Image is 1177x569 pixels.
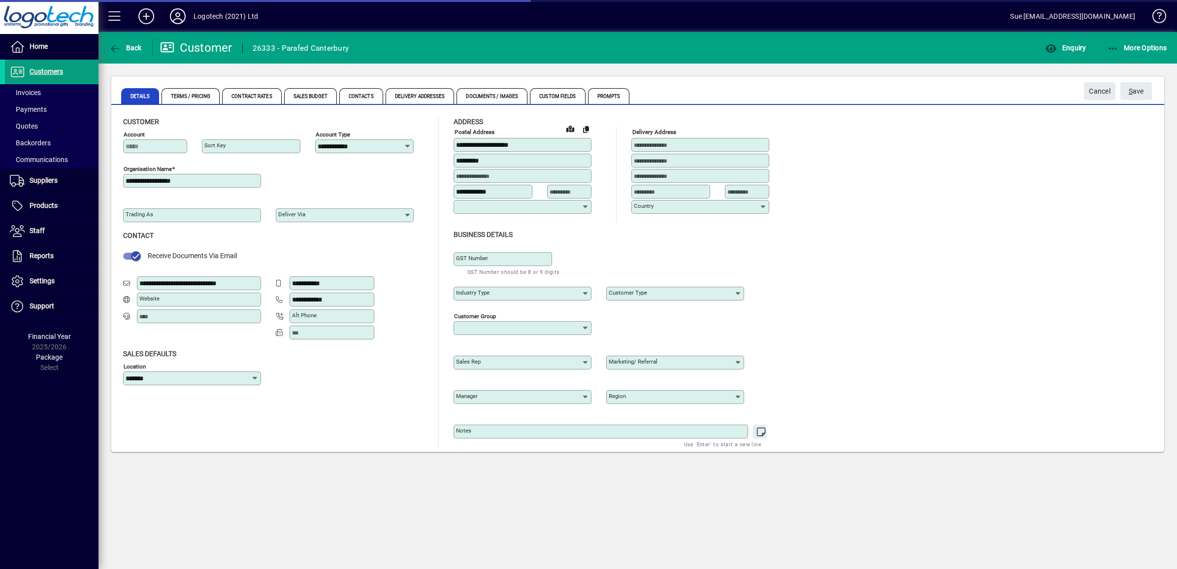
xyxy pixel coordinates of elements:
a: Home [5,34,98,59]
mat-label: Sales rep [456,358,481,365]
span: Contact [123,232,154,239]
mat-label: Notes [456,427,471,434]
button: Back [106,39,144,57]
mat-label: Trading as [126,211,153,218]
a: Knowledge Base [1145,2,1165,34]
a: Staff [5,219,98,243]
span: Sales defaults [123,350,176,358]
a: Settings [5,269,98,294]
a: Communications [5,151,98,168]
span: Communications [10,156,68,164]
mat-label: Sort key [204,142,226,149]
span: Documents / Images [457,88,527,104]
mat-label: Customer group [454,312,496,319]
span: Invoices [10,89,41,97]
div: Sue [EMAIL_ADDRESS][DOMAIN_NAME] [1010,8,1135,24]
span: Prompts [588,88,630,104]
span: Home [30,42,48,50]
app-page-header-button: Back [98,39,153,57]
mat-label: Region [609,393,626,400]
span: Backorders [10,139,51,147]
a: Payments [5,101,98,118]
span: Address [454,118,483,126]
a: Suppliers [5,168,98,193]
button: Copy to Delivery address [578,121,594,137]
div: Logotech (2021) Ltd [194,8,258,24]
mat-label: Industry type [456,289,490,296]
mat-label: Location [124,363,146,369]
a: Reports [5,244,98,268]
span: Cancel [1089,83,1111,100]
span: Reports [30,252,54,260]
span: Custom Fields [530,88,585,104]
mat-label: Organisation name [124,166,172,172]
span: Staff [30,227,45,234]
button: More Options [1105,39,1170,57]
span: Support [30,302,54,310]
mat-label: Alt Phone [292,312,317,319]
a: Invoices [5,84,98,101]
span: ave [1129,83,1144,100]
mat-label: Account Type [316,131,350,138]
span: Customer [123,118,159,126]
button: Add [131,7,162,25]
button: Save [1120,82,1152,100]
span: Sales Budget [284,88,337,104]
mat-hint: GST Number should be 8 or 9 digits [467,266,560,277]
mat-label: Deliver via [278,211,305,218]
span: Receive Documents Via Email [148,252,237,260]
mat-label: Manager [456,393,478,400]
a: Support [5,294,98,319]
a: Quotes [5,118,98,134]
div: Customer [160,40,232,56]
span: Enquiry [1045,44,1086,52]
a: View on map [562,121,578,136]
span: Terms / Pricing [162,88,220,104]
span: Delivery Addresses [386,88,455,104]
span: Quotes [10,122,38,130]
mat-label: Marketing/ Referral [609,358,657,365]
span: Payments [10,105,47,113]
mat-hint: Use 'Enter' to start a new line [684,438,761,450]
a: Backorders [5,134,98,151]
mat-label: Website [139,295,160,302]
span: S [1129,87,1133,95]
span: Details [121,88,159,104]
mat-label: Account [124,131,145,138]
span: More Options [1107,44,1167,52]
span: Contract Rates [222,88,281,104]
span: Customers [30,67,63,75]
span: Back [109,44,142,52]
mat-label: GST Number [456,255,488,262]
span: Suppliers [30,176,58,184]
mat-label: Country [634,202,654,209]
span: Products [30,201,58,209]
span: Business details [454,231,513,238]
span: Package [36,353,63,361]
div: 26333 - Parafed Canterbury [253,40,349,56]
button: Profile [162,7,194,25]
span: Contacts [339,88,383,104]
span: Settings [30,277,55,285]
a: Products [5,194,98,218]
mat-label: Customer type [609,289,647,296]
button: Enquiry [1043,39,1088,57]
span: Financial Year [28,333,71,340]
button: Cancel [1084,82,1115,100]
